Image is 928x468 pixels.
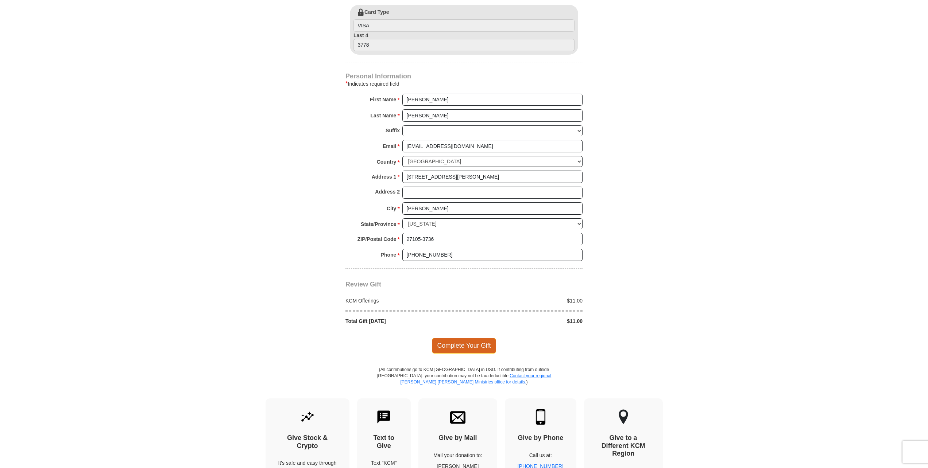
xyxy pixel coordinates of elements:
label: Card Type [353,8,575,32]
strong: ZIP/Postal Code [357,234,397,244]
p: Call us at: [518,452,564,459]
strong: First Name [370,94,396,105]
a: Contact your regional [PERSON_NAME] [PERSON_NAME] Ministries office for details. [400,373,551,385]
h4: Text to Give [370,434,398,450]
input: Last 4 [353,39,575,51]
div: Indicates required field [345,79,583,88]
strong: Address 1 [372,172,397,182]
p: (All contributions go to KCM [GEOGRAPHIC_DATA] in USD. If contributing from outside [GEOGRAPHIC_D... [376,367,552,398]
strong: Phone [381,250,397,260]
input: Card Type [353,19,575,32]
div: Total Gift [DATE] [342,317,464,325]
img: mobile.svg [533,409,548,425]
img: envelope.svg [450,409,465,425]
strong: Address 2 [375,187,400,197]
strong: Country [377,157,397,167]
img: text-to-give.svg [376,409,391,425]
h4: Give by Mail [431,434,484,442]
strong: Last Name [371,110,397,121]
div: $11.00 [464,317,587,325]
strong: City [387,203,396,214]
img: give-by-stock.svg [300,409,315,425]
h4: Give to a Different KCM Region [597,434,650,458]
label: Last 4 [353,32,575,51]
div: $11.00 [464,297,587,304]
span: Review Gift [345,281,381,288]
p: Mail your donation to: [431,452,484,459]
strong: State/Province [361,219,396,229]
span: Complete Your Gift [432,338,496,353]
h4: Give Stock & Crypto [278,434,337,450]
strong: Suffix [386,125,400,136]
img: other-region [618,409,629,425]
h4: Give by Phone [518,434,564,442]
h4: Personal Information [345,73,583,79]
strong: Email [383,141,396,151]
div: KCM Offerings [342,297,464,304]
